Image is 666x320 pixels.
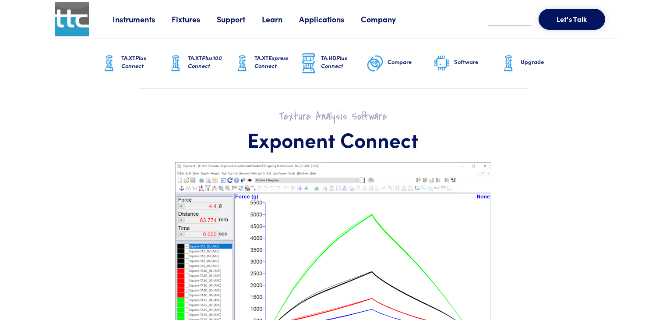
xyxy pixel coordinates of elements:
[366,53,384,75] img: compare-graphic.png
[188,53,222,70] span: Plus100 Connect
[454,58,500,66] h6: Software
[300,52,317,75] img: ta-hd-graphic.png
[70,127,596,152] h1: Exponent Connect
[113,14,172,25] a: Instruments
[366,39,433,88] a: Compare
[233,39,300,88] a: TA.XTExpress Connect
[233,53,251,75] img: ta-xt-graphic.png
[321,54,366,70] h6: TA.HD
[539,9,605,30] button: Let's Talk
[217,14,262,25] a: Support
[433,54,451,73] img: software-graphic.png
[172,14,217,25] a: Fixtures
[500,53,517,75] img: ta-xt-graphic.png
[361,14,412,25] a: Company
[299,14,361,25] a: Applications
[100,53,118,75] img: ta-xt-graphic.png
[321,53,347,70] span: Plus Connect
[262,14,299,25] a: Learn
[254,53,289,70] span: Express Connect
[521,58,566,66] h6: Upgrade
[70,110,596,123] h2: Texture Analysis Software
[121,54,167,70] h6: TA.XT
[300,39,366,88] a: TA.HDPlus Connect
[121,53,146,70] span: Plus Connect
[167,53,184,75] img: ta-xt-graphic.png
[433,39,500,88] a: Software
[167,39,233,88] a: TA.XTPlus100 Connect
[254,54,300,70] h6: TA.XT
[388,58,433,66] h6: Compare
[500,39,566,88] a: Upgrade
[55,2,89,36] img: ttc_logo_1x1_v1.0.png
[100,39,167,88] a: TA.XTPlus Connect
[188,54,233,70] h6: TA.XT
